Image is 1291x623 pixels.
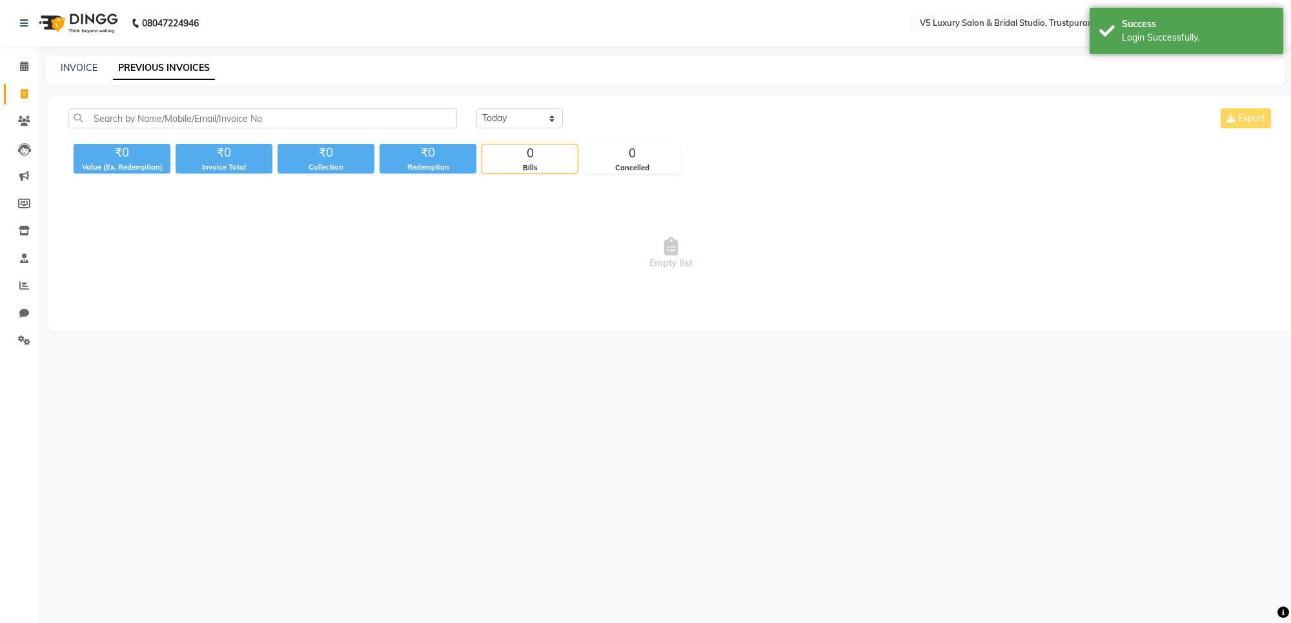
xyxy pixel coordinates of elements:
div: ₹0 [176,144,272,162]
div: ₹0 [278,144,374,162]
div: ₹0 [74,144,170,162]
a: INVOICE [61,62,97,74]
div: 0 [584,144,680,163]
div: Invoice Total [176,162,272,173]
div: Redemption [380,162,476,173]
div: Collection [278,162,374,173]
div: Cancelled [584,163,680,173]
div: ₹0 [380,144,476,162]
b: 08047224946 [142,5,199,41]
input: Search by Name/Mobile/Email/Invoice No [68,108,457,128]
span: Empty list [68,189,1274,318]
div: Success [1122,17,1274,31]
img: logo [33,5,121,41]
div: Bills [482,163,578,173]
div: Value (Ex. Redemption) [74,162,170,173]
div: 0 [482,144,578,163]
div: Login Successfully. [1122,31,1274,44]
a: PREVIOUS INVOICES [113,57,215,80]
